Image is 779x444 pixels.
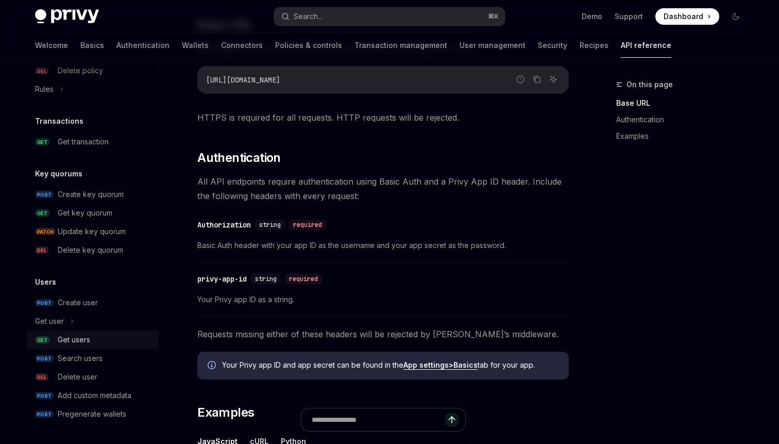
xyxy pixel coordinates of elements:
[35,373,48,381] span: DEL
[58,207,112,219] div: Get key quorum
[27,293,159,312] a: POSTCreate user
[403,360,449,369] strong: App settings
[58,371,97,383] div: Delete user
[197,150,281,166] span: Authentication
[259,221,281,229] span: string
[27,204,159,222] a: GETGet key quorum
[182,33,209,58] a: Wallets
[35,115,83,127] h5: Transactions
[197,239,569,252] span: Basic Auth header with your app ID as the username and your app secret as the password.
[208,361,218,371] svg: Info
[289,220,326,230] div: required
[445,413,459,427] button: Send message
[58,136,109,148] div: Get transaction
[27,386,159,405] a: POSTAdd custom metadata
[58,352,103,365] div: Search users
[621,33,671,58] a: API reference
[58,408,126,420] div: Pregenerate wallets
[197,293,569,306] span: Your Privy app ID as a string.
[27,185,159,204] a: POSTCreate key quorum
[655,8,719,25] a: Dashboard
[58,389,131,402] div: Add custom metadata
[58,334,90,346] div: Get users
[285,274,322,284] div: required
[514,73,527,86] button: Report incorrect code
[616,95,752,111] a: Base URL
[27,368,159,386] a: DELDelete user
[197,220,251,230] div: Authorization
[35,276,56,288] h5: Users
[664,11,703,22] span: Dashboard
[616,128,752,144] a: Examples
[35,410,54,418] span: POST
[403,360,478,370] a: App settings>Basics
[274,7,505,26] button: Search...⌘K
[530,73,544,86] button: Copy the contents from the code block
[222,360,558,370] span: Your Privy app ID and app secret can be found in the tab for your app.
[35,315,64,327] div: Get user
[80,33,104,58] a: Basics
[58,188,124,201] div: Create key quorum
[616,111,752,128] a: Authentication
[275,33,342,58] a: Policies & controls
[27,331,159,349] a: GETGet users
[35,209,49,217] span: GET
[116,33,170,58] a: Authentication
[197,327,569,341] span: Requests missing either of these headers will be rejected by [PERSON_NAME]’s middleware.
[626,78,673,91] span: On this page
[58,244,123,256] div: Delete key quorum
[35,9,99,24] img: dark logo
[453,360,478,369] strong: Basics
[27,405,159,423] a: POSTPregenerate wallets
[615,11,643,22] a: Support
[27,133,159,151] a: GETGet transaction
[35,228,56,236] span: PATCH
[27,349,159,368] a: POSTSearch users
[35,336,49,344] span: GET
[35,299,54,307] span: POST
[35,83,54,95] div: Rules
[35,355,54,363] span: POST
[197,274,247,284] div: privy-app-id
[727,8,744,25] button: Toggle dark mode
[221,33,263,58] a: Connectors
[255,275,277,283] span: string
[35,246,48,254] span: DEL
[488,12,499,21] span: ⌘ K
[35,138,49,146] span: GET
[58,297,98,309] div: Create user
[547,73,560,86] button: Ask AI
[197,174,569,203] span: All API endpoints require authentication using Basic Auth and a Privy App ID header. Include the ...
[35,191,54,199] span: POST
[58,225,126,238] div: Update key quorum
[27,241,159,259] a: DELDelete key quorum
[538,33,567,58] a: Security
[354,33,447,58] a: Transaction management
[197,404,254,421] span: Examples
[197,110,569,125] span: HTTPS is required for all requests. HTTP requests will be rejected.
[580,33,608,58] a: Recipes
[294,10,323,23] div: Search...
[35,33,68,58] a: Welcome
[27,222,159,241] a: PATCHUpdate key quorum
[206,75,280,85] span: [URL][DOMAIN_NAME]
[460,33,526,58] a: User management
[35,392,54,400] span: POST
[582,11,602,22] a: Demo
[35,168,82,180] h5: Key quorums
